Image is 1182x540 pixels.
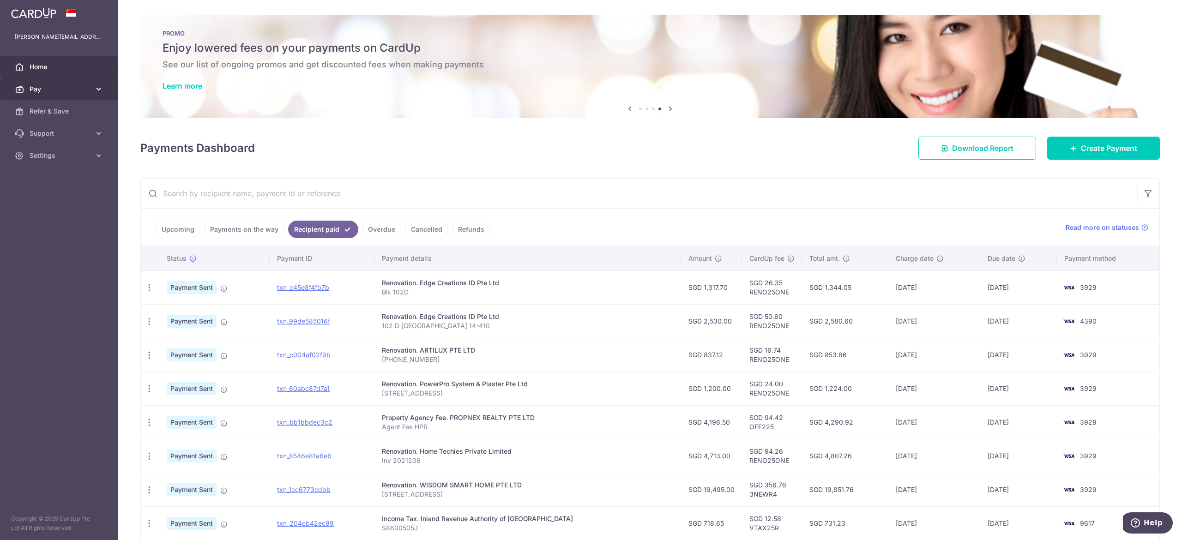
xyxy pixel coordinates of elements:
[988,254,1015,263] span: Due date
[980,405,1057,439] td: [DATE]
[167,254,187,263] span: Status
[742,372,802,405] td: SGD 24.00 RENO25ONE
[888,304,980,338] td: [DATE]
[980,439,1057,473] td: [DATE]
[288,221,358,238] a: Recipient paid
[1060,282,1078,293] img: Bank Card
[277,486,331,493] a: txn_1cc6773cdbb
[888,372,980,405] td: [DATE]
[1060,518,1078,529] img: Bank Card
[1060,417,1078,428] img: Bank Card
[980,270,1057,304] td: [DATE]
[980,506,1057,540] td: [DATE]
[204,221,284,238] a: Payments on the way
[30,62,90,72] span: Home
[30,151,90,160] span: Settings
[681,473,742,506] td: SGD 19,495.00
[742,405,802,439] td: SGD 94.42 OFF225
[681,304,742,338] td: SGD 2,530.00
[167,281,217,294] span: Payment Sent
[270,246,374,270] th: Payment ID
[888,338,980,372] td: [DATE]
[1080,283,1097,291] span: 3929
[918,137,1036,160] a: Download Report
[167,382,217,395] span: Payment Sent
[980,304,1057,338] td: [DATE]
[405,221,448,238] a: Cancelled
[888,506,980,540] td: [DATE]
[1060,383,1078,394] img: Bank Card
[1060,349,1078,360] img: Bank Card
[382,379,674,389] div: Renovation. PowerPro System & Plaster Pte Ltd
[277,283,329,291] a: txn_c45e8f4fb7b
[167,416,217,429] span: Payment Sent
[888,405,980,439] td: [DATE]
[681,405,742,439] td: SGD 4,196.50
[163,59,1138,70] h6: See our list of ongoing promos and get discounted fees when making payments
[452,221,490,238] a: Refunds
[140,140,255,156] h4: Payments Dashboard
[382,447,674,456] div: Renovation. Home Techies Private Limited
[802,338,888,372] td: SGD 853.86
[30,129,90,138] span: Support
[167,483,217,496] span: Payment Sent
[382,321,674,330] p: 102 D [GEOGRAPHIC_DATA] 14-410
[688,254,712,263] span: Amount
[1047,137,1160,160] a: Create Payment
[277,317,330,325] a: txn_99de585016f
[742,304,802,338] td: SGD 50.60 RENO25ONE
[802,506,888,540] td: SGD 731.23
[277,351,331,359] a: txn_c004af02f9b
[1057,246,1159,270] th: Payment method
[382,389,674,398] p: [STREET_ADDRESS]
[742,338,802,372] td: SGD 16.74 RENO25ONE
[802,439,888,473] td: SGD 4,807.26
[1080,452,1097,460] span: 3929
[681,506,742,540] td: SGD 718.65
[382,456,674,465] p: Inv 2021206
[156,221,200,238] a: Upcoming
[802,304,888,338] td: SGD 2,580.60
[382,422,674,432] p: Agent Fee HPR
[888,270,980,304] td: [DATE]
[802,405,888,439] td: SGD 4,290.92
[1081,143,1137,154] span: Create Payment
[1123,512,1173,535] iframe: Opens a widget where you can find more information
[1080,351,1097,359] span: 3929
[681,338,742,372] td: SGD 837.12
[277,519,334,527] a: txn_204cb42ec89
[15,32,103,42] p: [PERSON_NAME][EMAIL_ADDRESS][DOMAIN_NAME]
[382,346,674,355] div: Renovation. ARTILUX PTE LTD
[802,372,888,405] td: SGD 1,224.00
[1080,418,1097,426] span: 3929
[742,473,802,506] td: SGD 356.76 3NEWR4
[809,254,840,263] span: Total amt.
[742,506,802,540] td: SGD 12.58 VTAX25R
[382,278,674,288] div: Renovation. Edge Creations ID Pte Ltd
[382,480,674,490] div: Renovation. WISDOM SMART HOME PTE LTD
[167,517,217,530] span: Payment Sent
[167,348,217,361] span: Payment Sent
[30,84,90,94] span: Pay
[141,179,1137,208] input: Search by recipient name, payment id or reference
[952,143,1013,154] span: Download Report
[681,439,742,473] td: SGD 4,713.00
[742,439,802,473] td: SGD 94.26 RENO25ONE
[1080,519,1095,527] span: 9617
[1066,223,1148,232] a: Read more on statuses
[896,254,934,263] span: Charge date
[167,315,217,328] span: Payment Sent
[163,30,1138,37] p: PROMO
[802,473,888,506] td: SGD 19,851.76
[11,7,56,18] img: CardUp
[277,418,332,426] a: txn_bb1bbdec3c2
[382,523,674,533] p: S8600505J
[802,270,888,304] td: SGD 1,344.05
[277,384,330,392] a: txn_60abc87d7a1
[980,473,1057,506] td: [DATE]
[163,41,1138,55] h5: Enjoy lowered fees on your payments on CardUp
[742,270,802,304] td: SGD 26.35 RENO25ONE
[1060,316,1078,327] img: Bank Card
[749,254,784,263] span: CardUp fee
